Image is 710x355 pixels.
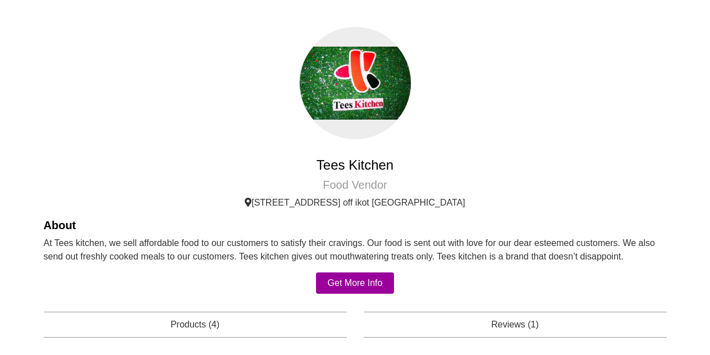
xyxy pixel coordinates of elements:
img: logo [299,27,411,139]
p: At Tees kitchen, we sell affordable food to our customers to satisfy their cravings. Our food is ... [44,236,667,263]
h5: Food Vendor [44,178,667,192]
p: Reviews (1) [364,312,667,338]
h4: Tees Kitchen [44,157,667,174]
b: About [44,219,76,231]
p: Products (4) [44,312,347,338]
a: Get More Info [316,272,395,294]
p: [STREET_ADDRESS] off ikot [GEOGRAPHIC_DATA] [44,196,667,210]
